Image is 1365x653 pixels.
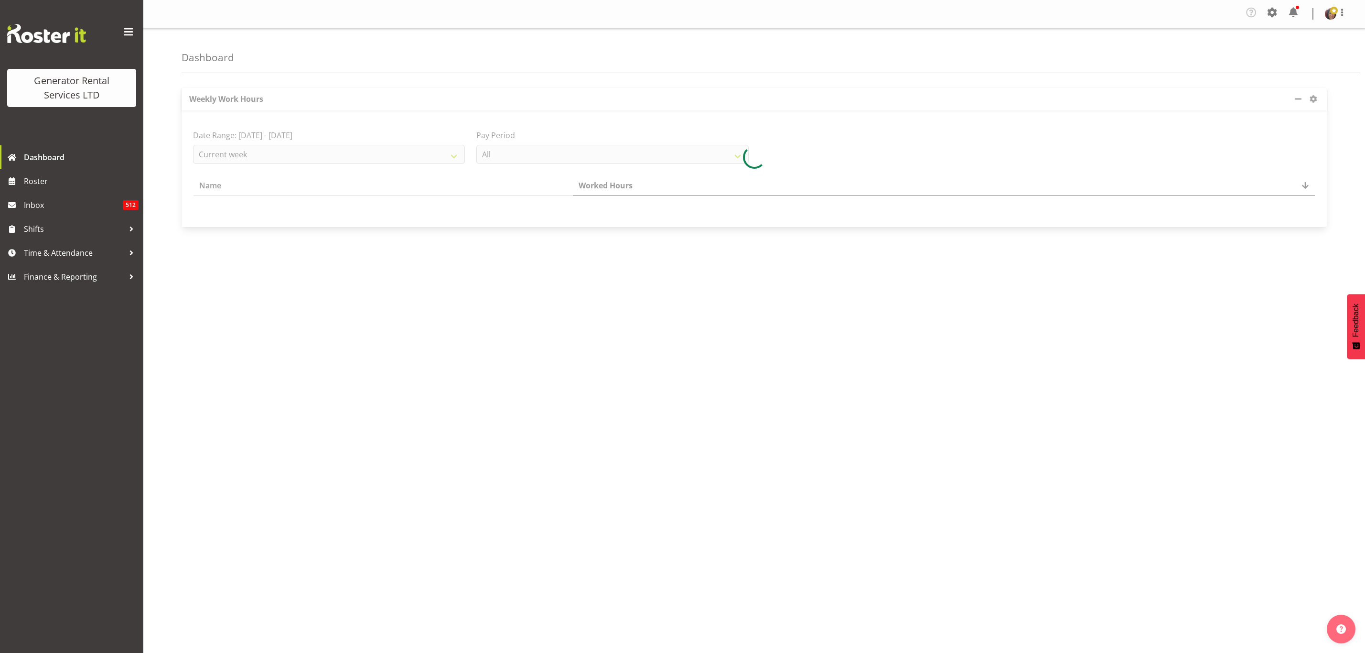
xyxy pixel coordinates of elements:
[123,200,139,210] span: 512
[24,246,124,260] span: Time & Attendance
[1352,304,1360,337] span: Feedback
[17,74,127,102] div: Generator Rental Services LTD
[1347,294,1365,359] button: Feedback - Show survey
[182,52,234,63] h4: Dashboard
[7,24,86,43] img: Rosterit website logo
[24,198,123,212] span: Inbox
[1325,8,1336,20] img: katherine-lothianc04ae7ec56208e078627d80ad3866cf0.png
[24,150,139,164] span: Dashboard
[24,270,124,284] span: Finance & Reporting
[24,222,124,236] span: Shifts
[24,174,139,188] span: Roster
[1336,624,1346,634] img: help-xxl-2.png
